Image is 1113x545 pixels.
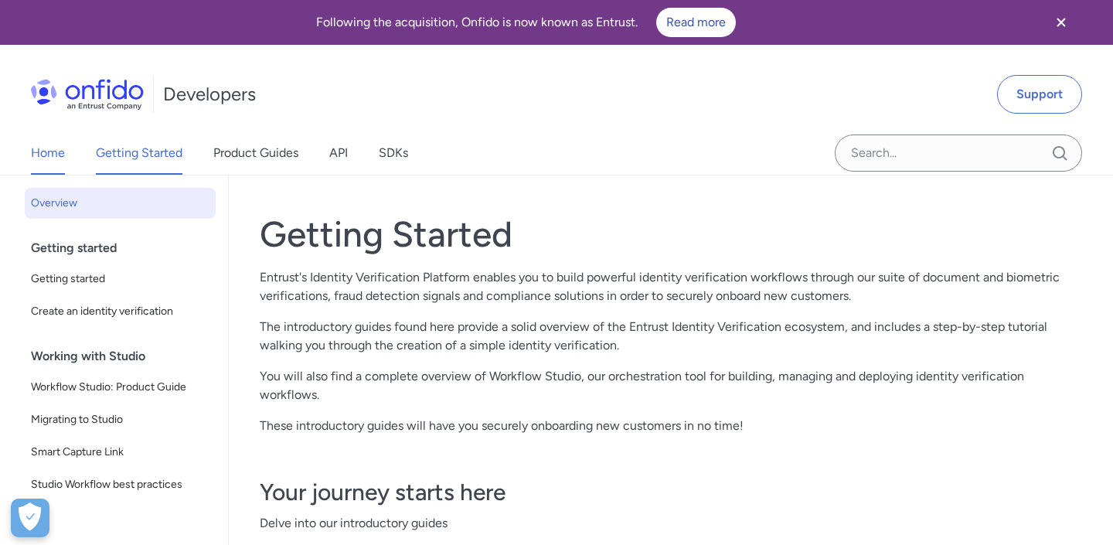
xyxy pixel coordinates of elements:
a: Product Guides [213,131,298,175]
a: Workflow Studio: Product Guide [25,372,216,403]
a: Read more [656,8,736,37]
img: Onfido Logo [31,79,144,110]
p: You will also find a complete overview of Workflow Studio, our orchestration tool for building, m... [260,367,1082,404]
span: Getting started [31,270,209,288]
h1: Developers [163,82,256,107]
div: Following the acquisition, Onfido is now known as Entrust. [19,8,1033,37]
a: SDKs [379,131,408,175]
a: Overview [25,188,216,219]
span: Workflow Studio: Product Guide [31,378,209,397]
button: Open Preferences [11,499,49,537]
span: Overview [31,194,209,213]
a: Create an identity verification [25,296,216,327]
h1: Getting Started [260,213,1082,256]
span: Create an identity verification [31,302,209,321]
span: Studio Workflow best practices [31,475,209,494]
p: These introductory guides will have you securely onboarding new customers in no time! [260,417,1082,435]
p: The introductory guides found here provide a solid overview of the Entrust Identity Verification ... [260,318,1082,355]
a: Support [997,75,1082,114]
h3: Your journey starts here [260,477,1082,508]
span: Migrating to Studio [31,410,209,429]
a: Studio Workflow best practices [25,469,216,500]
div: Getting started [31,233,222,264]
svg: Close banner [1052,13,1070,32]
p: Entrust's Identity Verification Platform enables you to build powerful identity verification work... [260,268,1082,305]
span: Smart Capture Link [31,443,209,462]
div: Working with Studio [31,341,222,372]
input: Onfido search input field [835,135,1082,172]
button: Close banner [1033,3,1090,42]
a: Getting started [25,264,216,295]
div: Cookie Preferences [11,499,49,537]
a: API [329,131,348,175]
a: Home [31,131,65,175]
a: Migrating to Studio [25,404,216,435]
span: Delve into our introductory guides [260,514,1082,533]
a: Getting Started [96,131,182,175]
a: Smart Capture Link [25,437,216,468]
